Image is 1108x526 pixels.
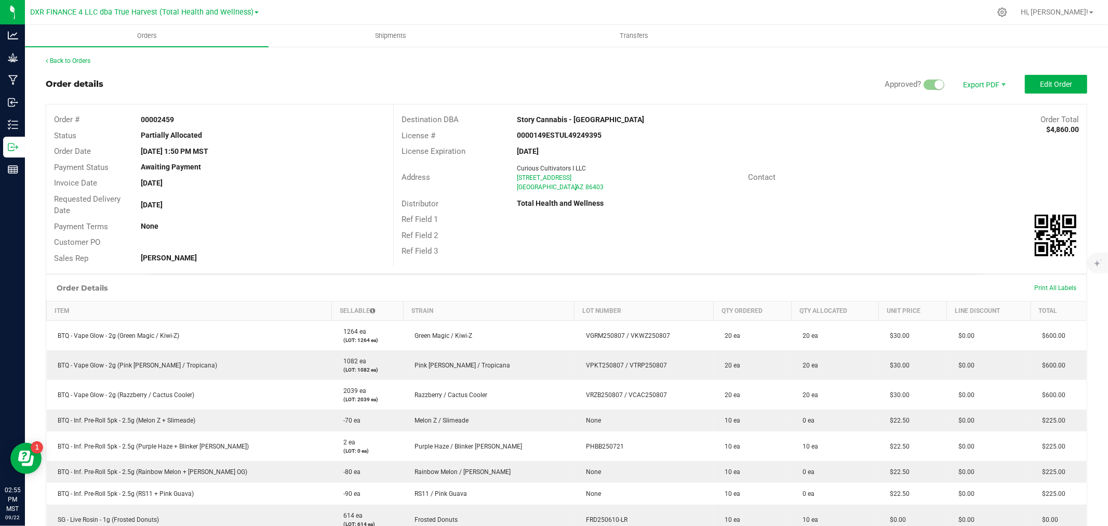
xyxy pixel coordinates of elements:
[748,173,776,182] span: Contact
[953,332,974,339] span: $0.00
[54,147,91,156] span: Order Date
[53,362,218,369] span: BTQ - Vape Glow - 2g (Pink [PERSON_NAME] / Tropicana)
[46,57,90,64] a: Back to Orders
[402,147,465,156] span: License Expiration
[719,362,740,369] span: 20 ea
[585,183,604,191] span: 86403
[410,443,523,450] span: Purple Haze / Blinker [PERSON_NAME]
[719,332,740,339] span: 20 ea
[606,31,662,41] span: Transfers
[517,174,571,181] span: [STREET_ADDRESS]
[141,254,197,262] strong: [PERSON_NAME]
[517,131,602,139] strong: 0000149ESTUL49249395
[1037,443,1065,450] span: $225.00
[581,443,624,450] span: PHBB250721
[53,443,249,450] span: BTQ - Inf. Pre-Roll 5pk - 2.5g (Purple Haze + Blinker [PERSON_NAME])
[53,516,159,523] span: SG - Live Rosin - 1g (Frosted Donuts)
[402,215,438,224] span: Ref Field 1
[338,439,355,446] span: 2 ea
[5,485,20,514] p: 02:55 PM MST
[338,468,361,476] span: -80 ea
[1040,115,1079,124] span: Order Total
[885,332,910,339] span: $30.00
[338,366,397,374] p: (LOT: 1082 ea)
[581,490,601,497] span: None
[575,301,714,321] th: Lot Number
[338,336,397,344] p: (LOT: 1264 ea)
[8,52,18,63] inline-svg: Grow
[798,362,819,369] span: 20 ea
[952,75,1014,94] li: Export PDF
[338,328,366,335] span: 1264 ea
[5,514,20,521] p: 09/22
[953,468,974,476] span: $0.00
[517,147,539,155] strong: [DATE]
[141,147,208,155] strong: [DATE] 1:50 PM MST
[53,490,194,497] span: BTQ - Inf. Pre-Roll 5pk - 2.5g (RS11 + Pink Guava)
[46,78,103,90] div: Order details
[719,468,740,476] span: 10 ea
[996,7,1009,17] div: Manage settings
[1035,215,1076,256] img: Scan me!
[1037,332,1065,339] span: $600.00
[141,222,158,230] strong: None
[410,332,473,339] span: Green Magic / Kiwi-Z
[885,443,910,450] span: $22.50
[141,131,202,139] strong: Partially Allocated
[953,417,974,424] span: $0.00
[141,115,174,124] strong: 00002459
[338,396,397,403] p: (LOT: 2039 ea)
[402,199,438,208] span: Distributor
[581,417,601,424] span: None
[879,301,947,321] th: Unit Price
[885,80,921,89] span: Approved?
[338,512,363,519] span: 614 ea
[517,199,604,207] strong: Total Health and Wellness
[575,183,576,191] span: ,
[885,391,910,399] span: $30.00
[719,391,740,399] span: 20 ea
[141,163,201,171] strong: Awaiting Payment
[1021,8,1088,16] span: Hi, [PERSON_NAME]!
[361,31,420,41] span: Shipments
[53,391,195,399] span: BTQ - Vape Glow - 2g (Razzberry / Cactus Cooler)
[581,391,667,399] span: VRZB250807 / VCAC250807
[410,516,458,523] span: Frosted Donuts
[402,231,438,240] span: Ref Field 2
[57,284,108,292] h1: Order Details
[1034,284,1076,292] span: Print All Labels
[798,332,819,339] span: 20 ea
[1040,80,1072,88] span: Edit Order
[402,115,459,124] span: Destination DBA
[885,490,910,497] span: $22.50
[713,301,791,321] th: Qty Ordered
[8,97,18,108] inline-svg: Inbound
[338,447,397,455] p: (LOT: 0 ea)
[54,163,109,172] span: Payment Status
[410,391,488,399] span: Razzberry / Cactus Cooler
[54,238,100,247] span: Customer PO
[719,516,740,523] span: 10 ea
[54,254,88,263] span: Sales Rep
[1031,301,1087,321] th: Total
[47,301,332,321] th: Item
[8,142,18,152] inline-svg: Outbound
[54,115,79,124] span: Order #
[517,115,644,124] strong: Story Cannabis - [GEOGRAPHIC_DATA]
[581,516,628,523] span: FRD250610-LR
[719,417,740,424] span: 10 ea
[885,417,910,424] span: $22.50
[581,332,670,339] span: VGRM250807 / VKWZ250807
[1037,417,1065,424] span: $225.00
[947,301,1031,321] th: Line Discount
[338,490,361,497] span: -90 ea
[54,131,76,140] span: Status
[25,25,269,47] a: Orders
[1037,490,1065,497] span: $225.00
[410,417,469,424] span: Melon Z / Slimeade
[953,443,974,450] span: $0.00
[30,8,253,17] span: DXR FINANCE 4 LLC dba True Harvest (Total Health and Wellness)
[798,443,819,450] span: 10 ea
